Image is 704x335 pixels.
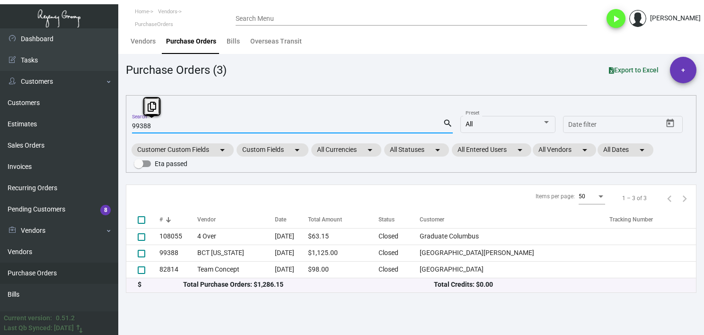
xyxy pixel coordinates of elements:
span: Eta passed [155,158,187,169]
td: 4 Over [197,228,275,245]
mat-icon: arrow_drop_down [364,144,376,156]
td: [DATE] [275,245,308,261]
div: Current version: [4,313,52,323]
i: play_arrow [610,13,622,25]
div: Total Purchase Orders: $1,286.15 [183,280,434,290]
span: All [466,120,473,128]
input: End date [606,121,651,129]
div: Purchase Orders (3) [126,62,227,79]
mat-chip: Custom Fields [237,143,308,157]
mat-chip: All Currencies [311,143,381,157]
button: play_arrow [607,9,625,28]
div: 0.51.2 [56,313,75,323]
td: Graduate Columbus [420,228,610,245]
div: Total Amount [308,215,342,224]
td: $63.15 [308,228,378,245]
td: Closed [378,228,419,245]
div: Date [275,215,286,224]
button: + [670,57,696,83]
mat-icon: arrow_drop_down [291,144,303,156]
button: Export to Excel [601,62,666,79]
img: admin@bootstrapmaster.com [629,10,646,27]
div: Status [378,215,395,224]
mat-icon: arrow_drop_down [432,144,443,156]
input: Start date [568,121,598,129]
div: Date [275,215,308,224]
td: $98.00 [308,261,378,278]
span: PurchaseOrders [135,21,173,27]
div: # [159,215,197,224]
div: Purchase Orders [166,36,216,46]
div: Tracking Number [609,215,696,224]
div: Total Credits: $0.00 [434,280,685,290]
mat-chip: Customer Custom Fields [132,143,234,157]
td: 108055 [159,228,197,245]
button: Previous page [662,191,677,206]
td: Team Concept [197,261,275,278]
span: Export to Excel [609,66,659,74]
td: [DATE] [275,261,308,278]
mat-chip: All Statuses [384,143,449,157]
td: Closed [378,245,419,261]
div: Status [378,215,419,224]
mat-icon: arrow_drop_down [579,144,590,156]
td: [DATE] [275,228,308,245]
mat-select: Items per page: [579,194,605,200]
mat-chip: All Dates [598,143,653,157]
div: Vendor [197,215,275,224]
td: 99388 [159,245,197,261]
button: Open calendar [663,116,678,131]
div: Customer [420,215,444,224]
mat-icon: arrow_drop_down [514,144,526,156]
td: $1,125.00 [308,245,378,261]
mat-icon: search [443,118,453,129]
span: 50 [579,193,585,200]
mat-icon: arrow_drop_down [217,144,228,156]
mat-chip: All Vendors [533,143,596,157]
div: Customer [420,215,610,224]
button: Next page [677,191,692,206]
i: Copy [148,102,156,112]
div: Vendor [197,215,216,224]
span: Vendors [158,9,177,15]
td: BCT [US_STATE] [197,245,275,261]
div: Vendors [131,36,156,46]
div: Items per page: [536,192,575,201]
div: # [159,215,163,224]
div: 1 – 3 of 3 [622,194,647,203]
div: Tracking Number [609,215,653,224]
td: [GEOGRAPHIC_DATA][PERSON_NAME] [420,245,610,261]
span: Home [135,9,149,15]
div: [PERSON_NAME] [650,13,701,23]
mat-icon: arrow_drop_down [636,144,648,156]
td: 82814 [159,261,197,278]
td: Closed [378,261,419,278]
div: Last Qb Synced: [DATE] [4,323,74,333]
td: [GEOGRAPHIC_DATA] [420,261,610,278]
div: Overseas Transit [250,36,302,46]
mat-chip: All Entered Users [452,143,531,157]
span: + [681,57,685,83]
div: Total Amount [308,215,378,224]
div: Bills [227,36,240,46]
div: $ [138,280,183,290]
